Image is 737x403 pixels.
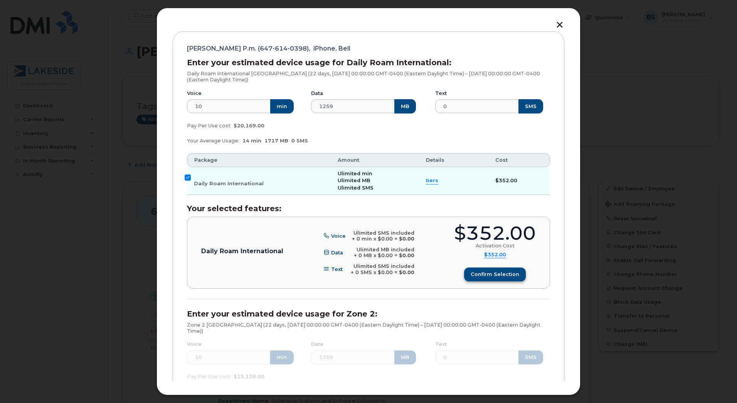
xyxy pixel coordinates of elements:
span: 1717 MB [264,138,288,144]
th: Package [187,153,331,167]
div: Ulimited SMS included [351,263,414,269]
span: Text [331,266,343,272]
h3: Enter your estimated device usage for Daily Roam International: [187,58,550,67]
td: $352.00 [488,167,550,195]
button: Confirm selection [464,268,526,281]
h3: Your selected features: [187,204,550,213]
p: Daily Roam International [201,248,283,254]
p: Zone 2 [GEOGRAPHIC_DATA] (22 days, [DATE] 00:00:00 GMT-0400 (Eastern Daylight Time) – [DATE] 00:0... [187,322,550,334]
span: Pay Per Use cost [187,123,231,129]
th: Details [419,153,488,167]
button: min [270,99,294,113]
label: Text [435,90,447,97]
div: Activation Cost [476,243,515,249]
button: SMS [518,99,543,113]
span: + 0 SMS x [351,269,376,275]
div: $352.00 [454,224,536,243]
span: $20,169.00 [234,123,264,129]
input: Daily Roam International [185,174,191,181]
summary: tiers [426,177,438,185]
span: + 0 MB x [354,252,376,258]
label: Voice [187,90,202,97]
b: $0.00 [399,269,414,275]
span: 14 min [242,138,261,144]
span: $0.00 = [378,252,397,258]
span: $0.00 = [378,269,397,275]
summary: $352.00 [484,252,506,258]
th: Amount [331,153,419,167]
span: $0.00 = [378,236,397,242]
b: $0.00 [399,236,414,242]
span: Data [331,250,343,256]
button: MB [394,99,416,113]
span: 0 SMS [291,138,308,144]
span: + 0 min x [352,236,376,242]
p: Daily Roam International [GEOGRAPHIC_DATA] (22 days, [DATE] 00:00:00 GMT-0400 (Eastern Daylight T... [187,71,550,83]
b: $0.00 [399,252,414,258]
span: iPhone, Bell [313,46,350,52]
span: Voice [331,233,346,239]
span: Ulimited MB [338,178,370,183]
span: Confirm selection [471,271,519,278]
span: Ulimited SMS [338,185,374,191]
label: Data [311,90,323,97]
span: Daily Roam International [194,181,264,186]
div: Ulimited MB included [354,247,414,253]
span: [PERSON_NAME] P.m. (647-614-0398), [187,46,310,52]
h3: Enter your estimated device usage for Zone 2: [187,310,550,318]
div: Ulimited SMS included [352,230,414,236]
span: Your Average Usage: [187,138,239,144]
th: Cost [488,153,550,167]
span: Ulimited min [338,171,372,176]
